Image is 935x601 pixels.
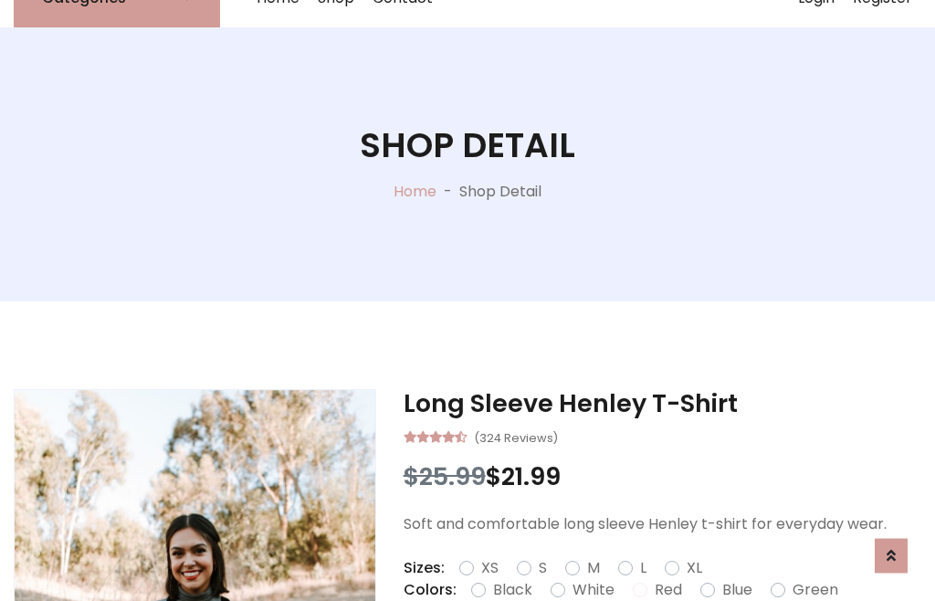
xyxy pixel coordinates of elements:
[394,181,436,202] a: Home
[404,389,921,418] h3: Long Sleeve Henley T-Shirt
[481,557,499,579] label: XS
[459,181,541,203] p: Shop Detail
[722,579,752,601] label: Blue
[404,513,921,535] p: Soft and comfortable long sleeve Henley t-shirt for everyday wear.
[404,459,486,493] span: $25.99
[539,557,547,579] label: S
[640,557,646,579] label: L
[587,557,600,579] label: M
[474,426,558,448] small: (324 Reviews)
[404,462,921,491] h3: $
[404,557,445,579] p: Sizes:
[501,459,561,493] span: 21.99
[573,579,615,601] label: White
[655,579,682,601] label: Red
[687,557,702,579] label: XL
[436,181,459,203] p: -
[793,579,838,601] label: Green
[493,579,532,601] label: Black
[360,125,575,166] h1: Shop Detail
[404,579,457,601] p: Colors:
